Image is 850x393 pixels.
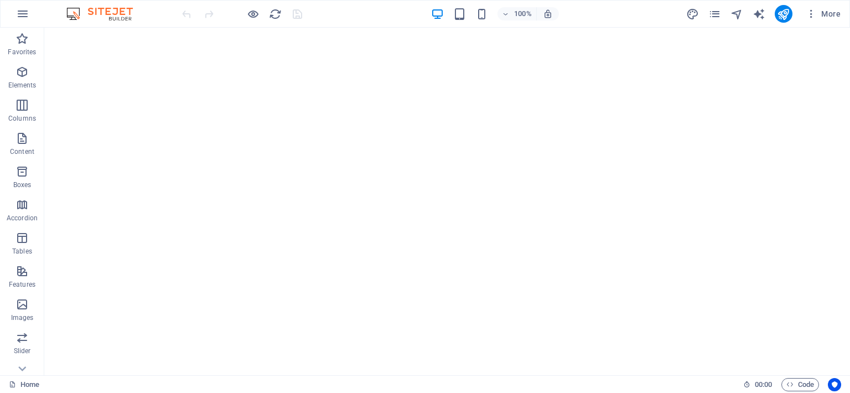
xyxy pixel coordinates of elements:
[268,7,282,20] button: reload
[12,247,32,256] p: Tables
[828,378,841,391] button: Usercentrics
[743,378,773,391] h6: Session time
[7,214,38,223] p: Accordion
[8,114,36,123] p: Columns
[755,378,772,391] span: 00 00
[11,313,34,322] p: Images
[10,147,34,156] p: Content
[781,378,819,391] button: Code
[64,7,147,20] img: Editor Logo
[8,48,36,56] p: Favorites
[269,8,282,20] i: Reload page
[730,7,744,20] button: navigator
[730,8,743,20] i: Navigator
[775,5,792,23] button: publish
[686,7,699,20] button: design
[801,5,845,23] button: More
[708,7,722,20] button: pages
[9,378,39,391] a: Click to cancel selection. Double-click to open Pages
[763,380,764,389] span: :
[14,347,31,355] p: Slider
[708,8,721,20] i: Pages (Ctrl+Alt+S)
[753,7,766,20] button: text_generator
[497,7,537,20] button: 100%
[543,9,553,19] i: On resize automatically adjust zoom level to fit chosen device.
[806,8,841,19] span: More
[13,180,32,189] p: Boxes
[8,81,37,90] p: Elements
[9,280,35,289] p: Features
[786,378,814,391] span: Code
[514,7,532,20] h6: 100%
[246,7,260,20] button: Click here to leave preview mode and continue editing
[777,8,790,20] i: Publish
[753,8,765,20] i: AI Writer
[686,8,699,20] i: Design (Ctrl+Alt+Y)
